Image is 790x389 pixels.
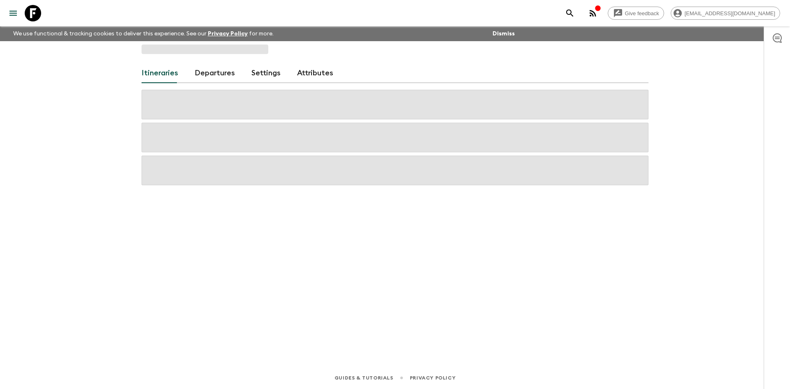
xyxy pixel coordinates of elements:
a: Attributes [297,63,333,83]
a: Guides & Tutorials [335,373,393,382]
button: menu [5,5,21,21]
a: Settings [251,63,281,83]
button: Dismiss [490,28,517,40]
div: [EMAIL_ADDRESS][DOMAIN_NAME] [671,7,780,20]
span: [EMAIL_ADDRESS][DOMAIN_NAME] [680,10,780,16]
span: Give feedback [620,10,664,16]
button: search adventures [562,5,578,21]
a: Departures [195,63,235,83]
a: Privacy Policy [208,31,248,37]
p: We use functional & tracking cookies to deliver this experience. See our for more. [10,26,277,41]
a: Privacy Policy [410,373,455,382]
a: Itineraries [142,63,178,83]
a: Give feedback [608,7,664,20]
